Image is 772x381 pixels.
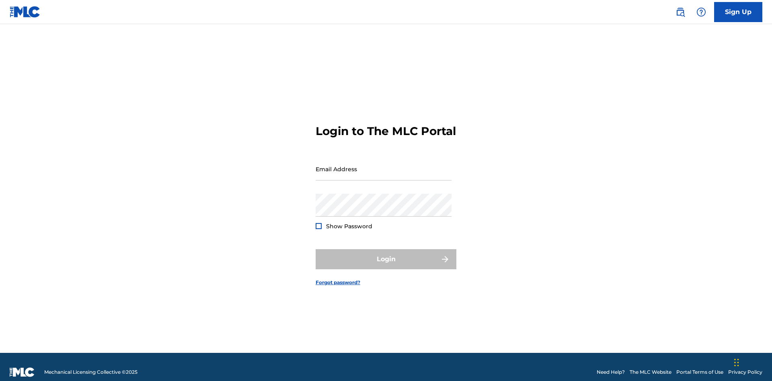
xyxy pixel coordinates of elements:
[316,124,456,138] h3: Login to The MLC Portal
[316,279,360,286] a: Forgot password?
[675,7,685,17] img: search
[714,2,762,22] a: Sign Up
[672,4,688,20] a: Public Search
[10,367,35,377] img: logo
[696,7,706,17] img: help
[732,342,772,381] iframe: Chat Widget
[44,369,138,376] span: Mechanical Licensing Collective © 2025
[597,369,625,376] a: Need Help?
[734,350,739,375] div: Drag
[10,6,41,18] img: MLC Logo
[693,4,709,20] div: Help
[728,369,762,376] a: Privacy Policy
[630,369,671,376] a: The MLC Website
[676,369,723,376] a: Portal Terms of Use
[326,223,372,230] span: Show Password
